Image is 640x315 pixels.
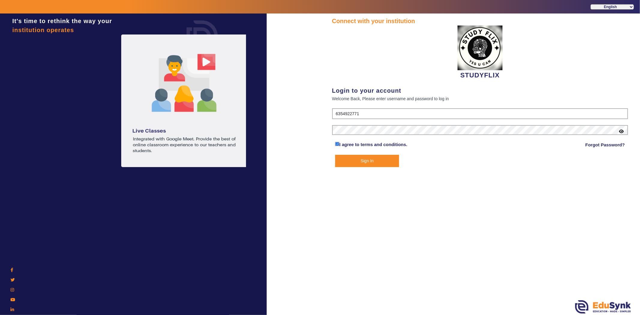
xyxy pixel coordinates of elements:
a: Forgot Password? [585,141,625,148]
img: login.png [180,13,225,58]
div: STUDYFLIX [332,25,628,80]
span: It's time to rethink the way your [12,18,112,24]
div: Connect with your institution [332,16,628,25]
a: I agree to terms and conditions. [339,142,407,147]
img: login1.png [121,34,247,167]
div: Login to your account [332,86,628,95]
button: Sign In [335,155,399,167]
img: 71dce94a-bed6-4ff3-a9ed-96170f5a9cb7 [458,25,503,70]
div: Welcome Back, Please enter username and password to log in [332,95,628,102]
span: institution operates [12,27,74,33]
img: edusynk.png [575,300,631,313]
input: User Name [332,108,628,119]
